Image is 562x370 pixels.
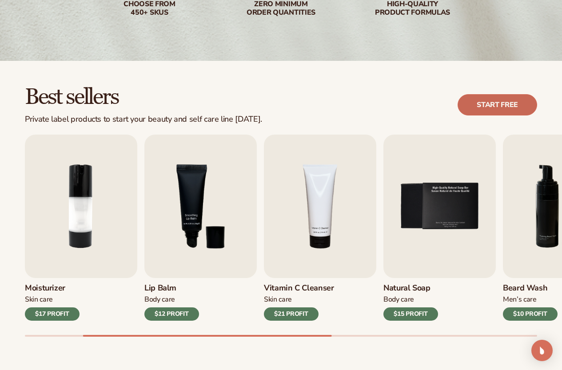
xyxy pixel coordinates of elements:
[264,135,376,321] a: 4 / 9
[383,307,438,321] div: $15 PROFIT
[144,283,199,293] h3: Lip Balm
[264,283,334,293] h3: Vitamin C Cleanser
[25,283,80,293] h3: Moisturizer
[144,307,199,321] div: $12 PROFIT
[531,340,553,361] div: Open Intercom Messenger
[25,86,262,109] h2: Best sellers
[383,283,438,293] h3: Natural Soap
[458,94,537,115] a: Start free
[383,135,496,321] a: 5 / 9
[503,295,558,304] div: Men’s Care
[25,295,80,304] div: Skin Care
[25,307,80,321] div: $17 PROFIT
[264,295,334,304] div: Skin Care
[503,307,558,321] div: $10 PROFIT
[25,115,262,124] div: Private label products to start your beauty and self care line [DATE].
[503,283,558,293] h3: Beard Wash
[383,295,438,304] div: Body Care
[264,307,319,321] div: $21 PROFIT
[144,295,199,304] div: Body Care
[144,135,257,321] a: 3 / 9
[25,135,137,321] a: 2 / 9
